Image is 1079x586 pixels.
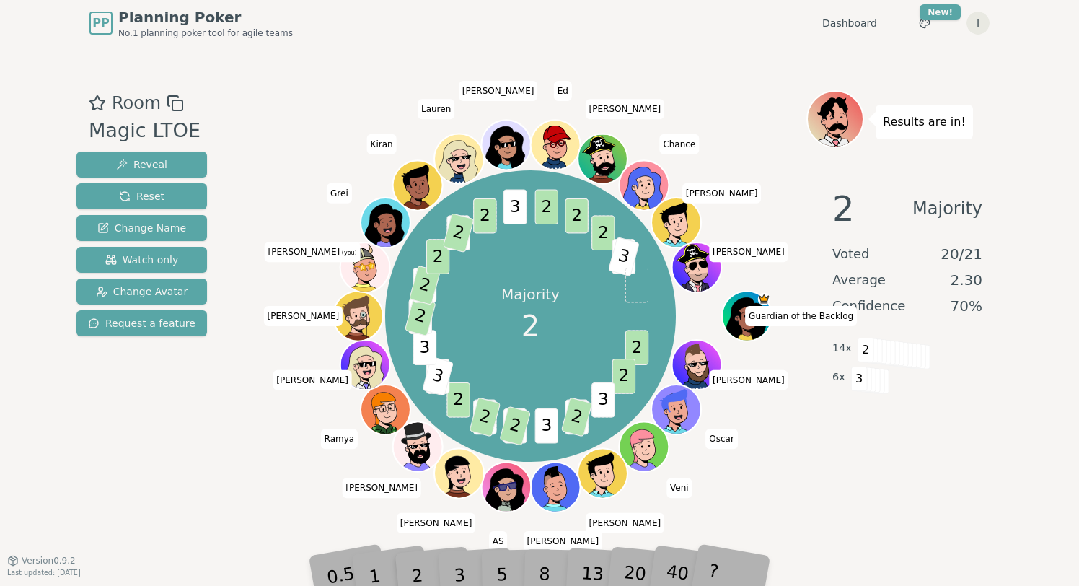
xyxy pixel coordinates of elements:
[682,183,762,204] span: Click to change your name
[469,397,501,437] span: 2
[745,306,857,326] span: Click to change your name
[116,157,167,172] span: Reveal
[586,99,665,119] span: Click to change your name
[757,293,770,305] span: Guardian of the Backlog is the host
[96,284,188,299] span: Change Avatar
[554,81,572,101] span: Click to change your name
[342,478,421,498] span: Click to change your name
[112,90,161,116] span: Room
[88,316,195,331] span: Request a feature
[265,242,361,262] span: Click to change your name
[912,191,982,226] span: Majority
[76,279,207,305] button: Change Avatar
[340,250,357,256] span: (you)
[76,215,207,241] button: Change Name
[591,382,615,418] span: 3
[321,429,358,449] span: Click to change your name
[367,134,397,154] span: Click to change your name
[912,10,938,36] button: New!
[76,152,207,178] button: Reveal
[426,239,449,274] span: 2
[951,296,982,316] span: 70 %
[327,183,352,204] span: Click to change your name
[534,189,558,224] span: 2
[832,341,852,357] span: 14 x
[499,406,531,445] span: 2
[832,191,855,226] span: 2
[404,296,436,336] span: 2
[418,99,454,119] span: Click to change your name
[560,397,592,437] span: 2
[666,478,692,498] span: Click to change your name
[76,247,207,273] button: Watch only
[264,306,343,326] span: Click to change your name
[625,330,648,365] span: 2
[883,112,966,132] p: Results are in!
[503,189,527,224] span: 3
[534,408,558,443] span: 3
[920,4,961,20] div: New!
[118,27,293,39] span: No.1 planning poker tool for agile teams
[832,244,870,264] span: Voted
[89,7,293,39] a: PPPlanning PokerNo.1 planning poker tool for agile teams
[459,81,538,101] span: Click to change your name
[607,237,639,276] span: 3
[92,14,109,32] span: PP
[591,215,615,250] span: 2
[105,253,179,267] span: Watch only
[273,370,352,390] span: Click to change your name
[446,382,470,418] span: 2
[832,296,905,316] span: Confidence
[586,513,665,533] span: Click to change your name
[119,189,164,204] span: Reset
[709,370,788,390] span: Click to change your name
[422,356,454,395] span: 3
[97,221,186,235] span: Change Name
[941,244,982,264] span: 20 / 21
[612,359,635,394] span: 2
[851,367,868,391] span: 3
[7,569,81,577] span: Last updated: [DATE]
[442,213,474,253] span: 2
[89,90,106,116] button: Add as favourite
[22,555,76,567] span: Version 0.9.2
[832,369,845,385] span: 6 x
[705,429,738,449] span: Click to change your name
[659,134,699,154] span: Click to change your name
[76,310,207,336] button: Request a feature
[76,183,207,209] button: Reset
[822,16,877,30] a: Dashboard
[858,338,874,362] span: 2
[7,555,76,567] button: Version0.9.2
[950,270,982,290] span: 2.30
[832,270,886,290] span: Average
[966,12,990,35] button: I
[501,284,560,305] p: Majority
[413,330,436,365] span: 3
[473,198,496,233] span: 2
[89,116,201,146] div: Magic LTOE
[397,513,476,533] span: Click to change your name
[409,265,441,305] span: 2
[118,7,293,27] span: Planning Poker
[709,242,788,262] span: Click to change your name
[341,244,388,291] button: Click to change your avatar
[565,198,588,233] span: 2
[521,305,539,348] span: 2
